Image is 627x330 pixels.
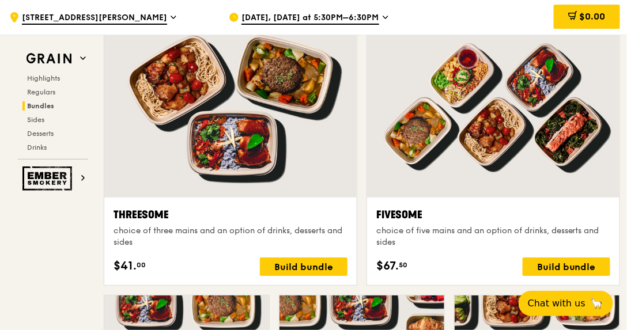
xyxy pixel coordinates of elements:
[114,207,348,223] div: Threesome
[376,207,610,223] div: Fivesome
[260,257,348,276] div: Build bundle
[376,225,610,248] div: choice of five mains and an option of drinks, desserts and sides
[519,291,613,316] button: Chat with us🦙
[376,257,399,275] span: $67.
[114,225,348,248] div: choice of three mains and an option of drinks, desserts and sides
[580,11,606,22] span: $0.00
[27,116,44,124] span: Sides
[27,88,55,96] span: Regulars
[27,130,54,138] span: Desserts
[27,102,54,110] span: Bundles
[399,260,407,270] span: 50
[114,257,137,275] span: $41.
[241,12,379,25] span: [DATE], [DATE] at 5:30PM–6:30PM
[590,297,604,310] span: 🦙
[27,143,47,151] span: Drinks
[22,12,167,25] span: [STREET_ADDRESS][PERSON_NAME]
[27,74,60,82] span: Highlights
[137,260,146,270] span: 00
[523,257,610,276] div: Build bundle
[22,48,75,69] img: Grain web logo
[528,297,586,310] span: Chat with us
[22,166,75,191] img: Ember Smokery web logo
